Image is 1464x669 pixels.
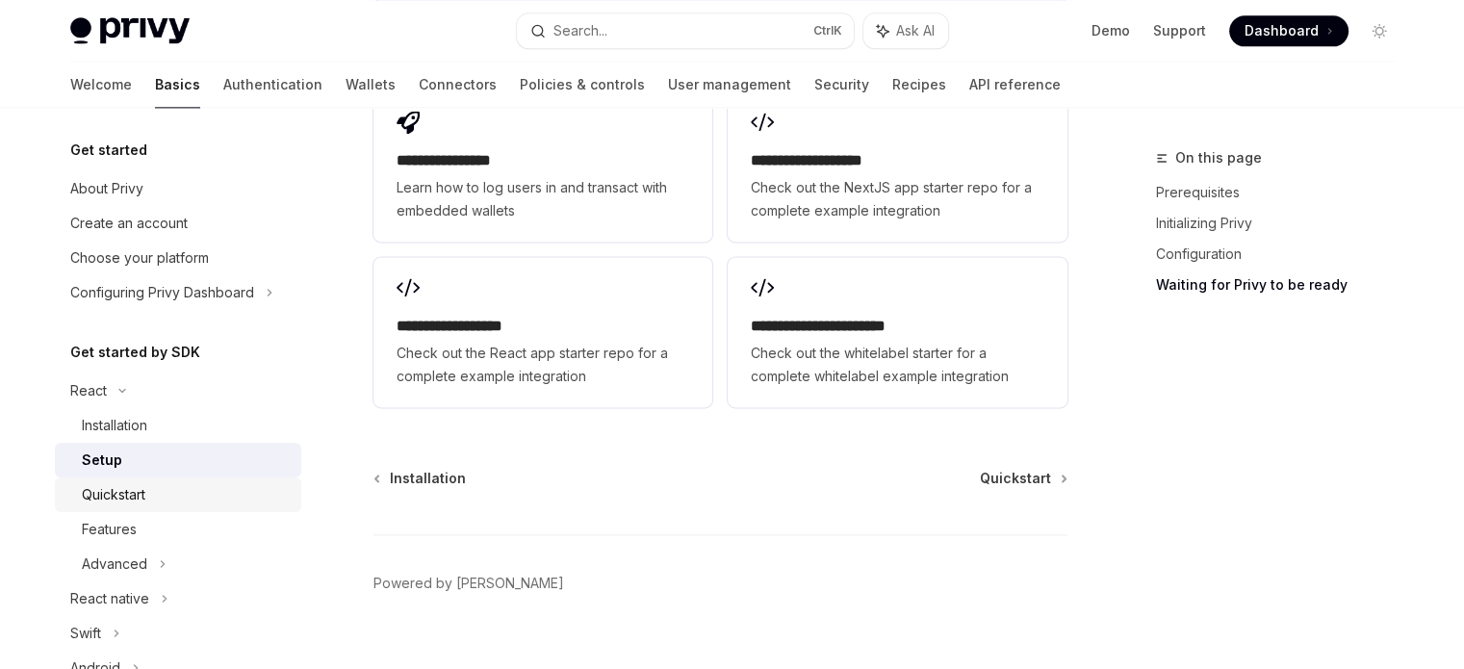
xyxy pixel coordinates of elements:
[55,206,301,241] a: Create an account
[520,62,645,108] a: Policies & controls
[896,21,935,40] span: Ask AI
[375,469,466,488] a: Installation
[1364,15,1395,46] button: Toggle dark mode
[70,177,143,200] div: About Privy
[751,342,1043,388] span: Check out the whitelabel starter for a complete whitelabel example integration
[728,91,1066,242] a: **** **** **** ****Check out the NextJS app starter repo for a complete example integration
[1175,146,1262,169] span: On this page
[55,443,301,477] a: Setup
[1153,21,1206,40] a: Support
[1156,177,1410,208] a: Prerequisites
[751,176,1043,222] span: Check out the NextJS app starter repo for a complete example integration
[346,62,396,108] a: Wallets
[373,91,712,242] a: **** **** **** *Learn how to log users in and transact with embedded wallets
[668,62,791,108] a: User management
[969,62,1061,108] a: API reference
[373,574,564,593] a: Powered by [PERSON_NAME]
[553,19,607,42] div: Search...
[419,62,497,108] a: Connectors
[82,518,137,541] div: Features
[155,62,200,108] a: Basics
[70,62,132,108] a: Welcome
[980,469,1051,488] span: Quickstart
[1156,208,1410,239] a: Initializing Privy
[397,176,689,222] span: Learn how to log users in and transact with embedded wallets
[82,483,145,506] div: Quickstart
[980,469,1066,488] a: Quickstart
[55,477,301,512] a: Quickstart
[814,62,869,108] a: Security
[1156,239,1410,270] a: Configuration
[70,281,254,304] div: Configuring Privy Dashboard
[82,449,122,472] div: Setup
[70,379,107,402] div: React
[390,469,466,488] span: Installation
[82,553,147,576] div: Advanced
[70,212,188,235] div: Create an account
[1092,21,1130,40] a: Demo
[517,13,854,48] button: Search...CtrlK
[813,23,842,39] span: Ctrl K
[55,512,301,547] a: Features
[863,13,948,48] button: Ask AI
[70,246,209,270] div: Choose your platform
[1229,15,1348,46] a: Dashboard
[1156,270,1410,300] a: Waiting for Privy to be ready
[70,17,190,44] img: light logo
[70,139,147,162] h5: Get started
[373,257,712,407] a: **** **** **** ***Check out the React app starter repo for a complete example integration
[82,414,147,437] div: Installation
[1245,21,1319,40] span: Dashboard
[70,341,200,364] h5: Get started by SDK
[892,62,946,108] a: Recipes
[70,622,101,645] div: Swift
[223,62,322,108] a: Authentication
[397,342,689,388] span: Check out the React app starter repo for a complete example integration
[55,241,301,275] a: Choose your platform
[70,587,149,610] div: React native
[55,171,301,206] a: About Privy
[55,408,301,443] a: Installation
[728,257,1066,407] a: **** **** **** **** ***Check out the whitelabel starter for a complete whitelabel example integra...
